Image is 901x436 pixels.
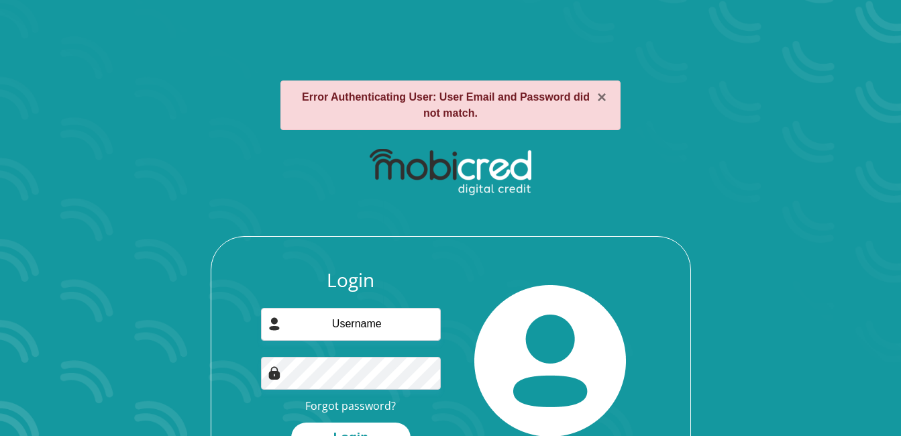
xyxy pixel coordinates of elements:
input: Username [261,308,441,341]
img: mobicred logo [370,149,531,196]
h3: Login [261,269,441,292]
a: Forgot password? [305,398,396,413]
img: user-icon image [268,317,281,331]
button: × [597,89,606,105]
img: Image [268,366,281,380]
strong: Error Authenticating User: User Email and Password did not match. [302,91,590,119]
